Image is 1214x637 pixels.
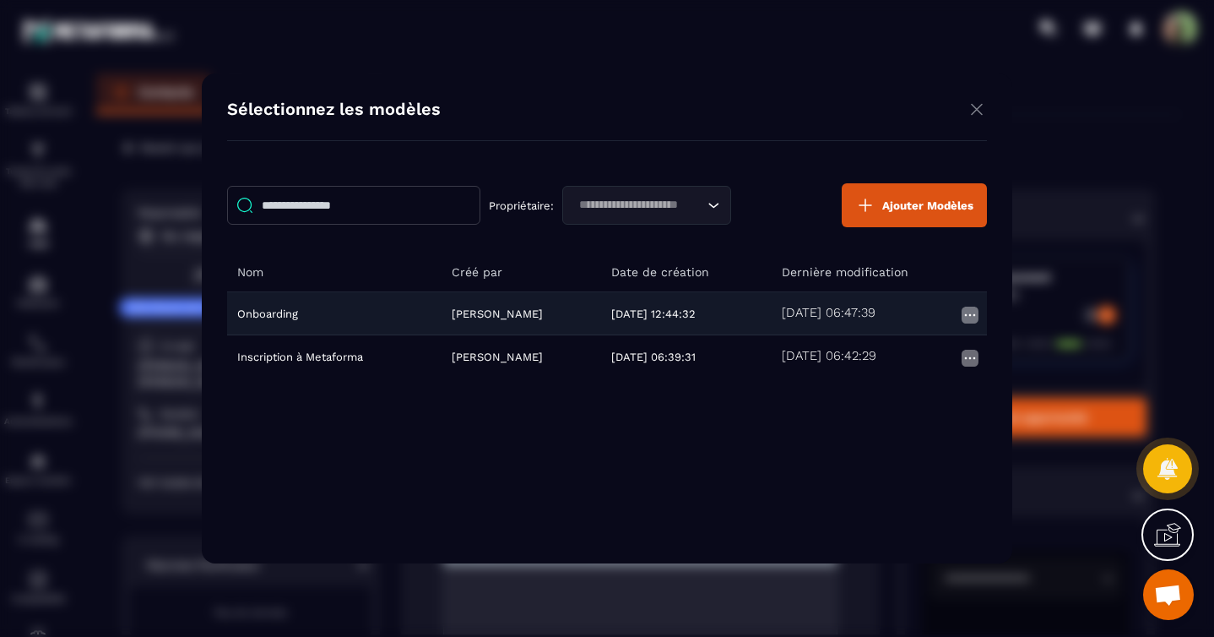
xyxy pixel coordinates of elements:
[442,335,601,378] td: [PERSON_NAME]
[782,305,875,322] h5: [DATE] 06:47:39
[442,292,601,335] td: [PERSON_NAME]
[772,253,987,292] th: Dernière modification
[227,292,442,335] td: Onboarding
[227,99,441,123] h4: Sélectionnez les modèles
[842,183,987,227] button: Ajouter Modèles
[967,99,987,120] img: close
[1143,569,1194,620] div: Ouvrir le chat
[960,305,980,325] img: more icon
[227,253,442,292] th: Nom
[442,253,601,292] th: Créé par
[601,253,772,292] th: Date de création
[573,196,703,215] input: Search for option
[562,186,731,225] div: Search for option
[782,348,876,365] h5: [DATE] 06:42:29
[855,195,875,215] img: plus
[960,348,980,368] img: more icon
[882,199,973,212] span: Ajouter Modèles
[601,292,772,335] td: [DATE] 12:44:32
[489,199,554,212] p: Propriétaire:
[227,335,442,378] td: Inscription à Metaforma
[601,335,772,378] td: [DATE] 06:39:31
